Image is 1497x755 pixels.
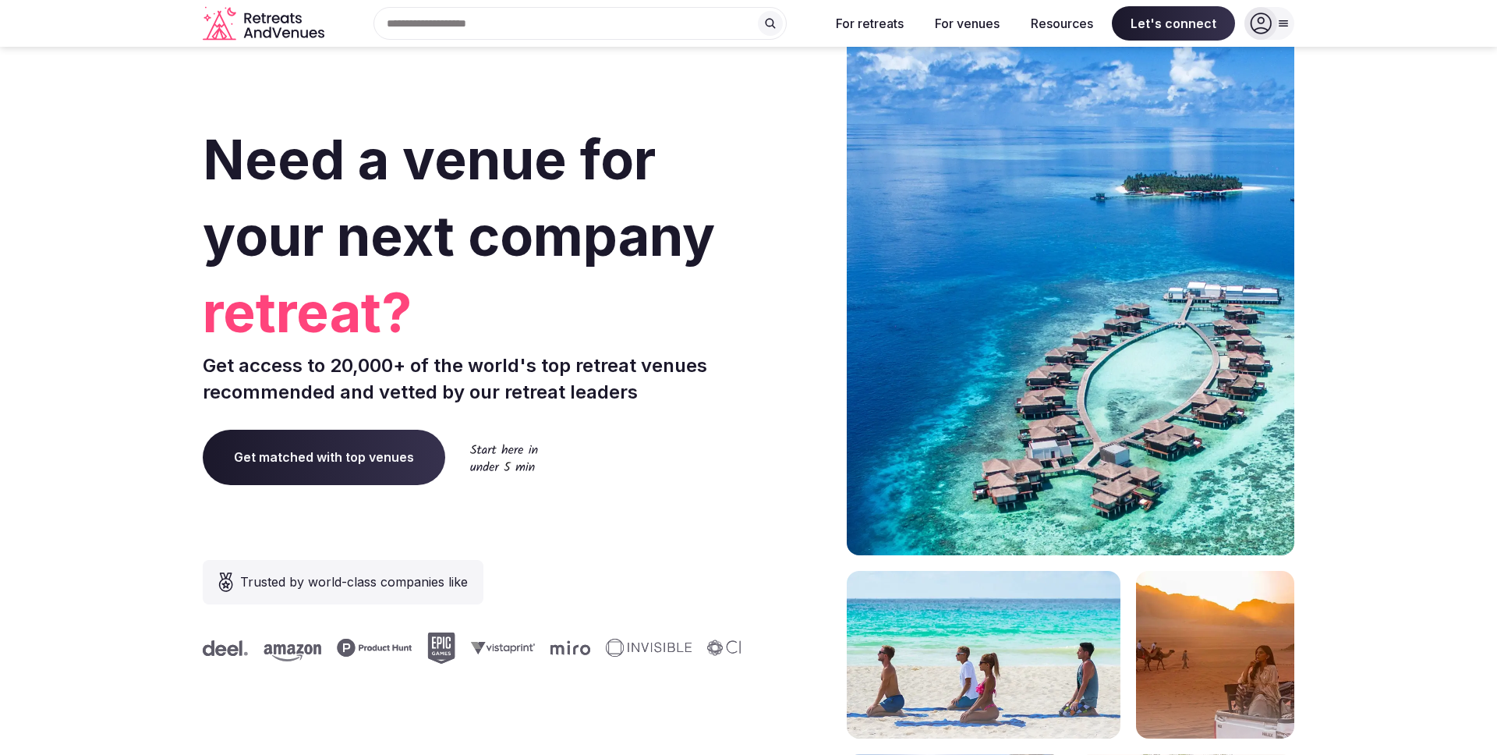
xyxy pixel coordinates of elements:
[450,640,490,655] svg: Miro company logo
[823,6,916,41] button: For retreats
[505,639,591,658] svg: Invisible company logo
[203,126,715,269] span: Need a venue for your next company
[327,633,355,664] svg: Epic Games company logo
[203,6,327,41] svg: Retreats and Venues company logo
[922,6,1012,41] button: For venues
[370,641,434,654] svg: Vistaprint company logo
[847,571,1120,739] img: yoga on tropical beach
[1018,6,1106,41] button: Resources
[203,353,742,405] p: Get access to 20,000+ of the world's top retreat venues recommended and vetted by our retreat lea...
[679,640,724,656] svg: Deel company logo
[1136,571,1294,739] img: woman sitting in back of truck with camels
[203,430,445,484] a: Get matched with top venues
[203,275,742,351] span: retreat?
[240,572,468,591] span: Trusted by world-class companies like
[203,6,327,41] a: Visit the homepage
[1112,6,1235,41] span: Let's connect
[470,444,538,471] img: Start here in under 5 min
